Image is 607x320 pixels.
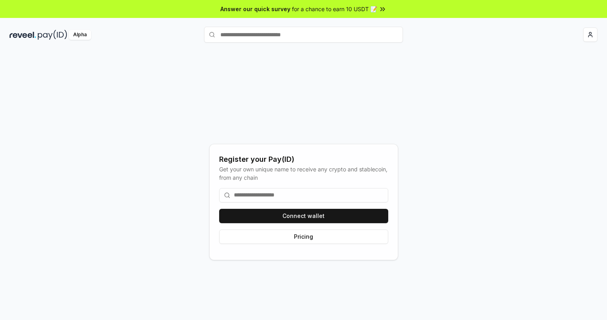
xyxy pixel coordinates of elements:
div: Get your own unique name to receive any crypto and stablecoin, from any chain [219,165,388,182]
button: Connect wallet [219,209,388,223]
div: Register your Pay(ID) [219,154,388,165]
img: reveel_dark [10,30,36,40]
span: Answer our quick survey [220,5,290,13]
img: pay_id [38,30,67,40]
span: for a chance to earn 10 USDT 📝 [292,5,377,13]
button: Pricing [219,230,388,244]
div: Alpha [69,30,91,40]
